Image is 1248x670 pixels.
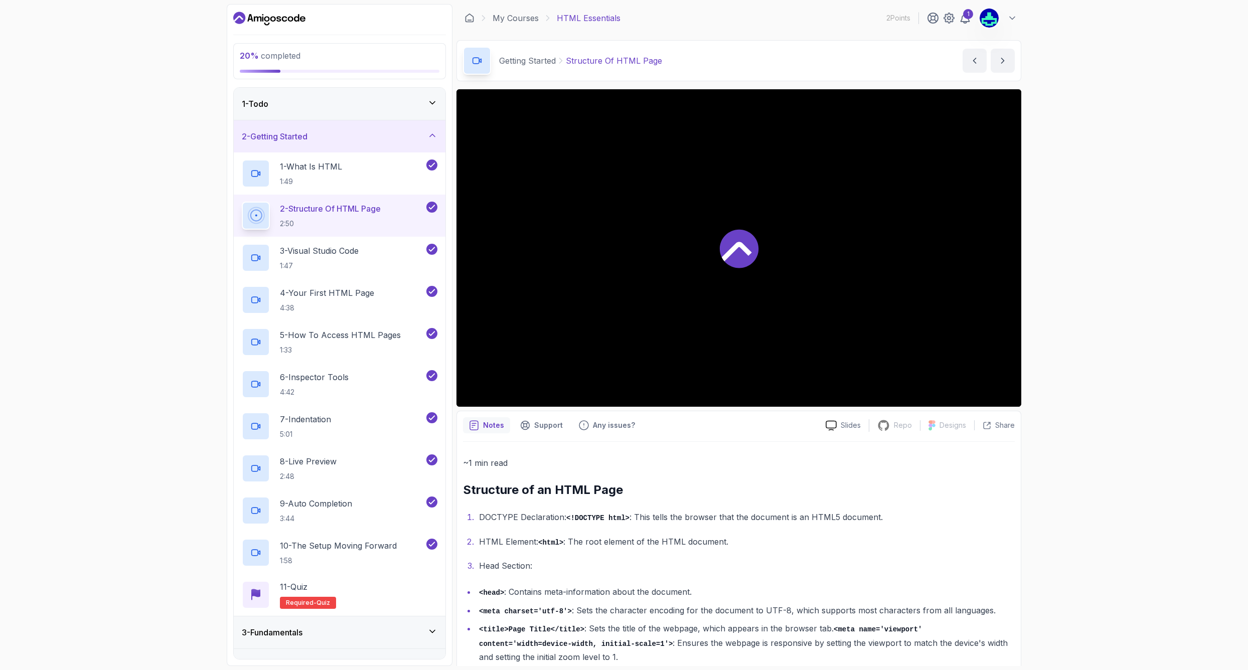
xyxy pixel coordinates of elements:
p: 8 - Live Preview [280,455,337,467]
button: 1-What Is HTML1:49 [242,159,437,188]
p: HTML Essentials [557,12,620,24]
button: 3-Visual Studio Code1:47 [242,244,437,272]
p: 4:42 [280,387,349,397]
span: Required- [286,599,317,607]
p: 7 - Indentation [280,413,331,425]
a: Dashboard [233,11,305,27]
p: HTML Element: : The root element of the HTML document. [479,535,1015,549]
button: 9-Auto Completion3:44 [242,496,437,525]
a: Slides [818,420,869,431]
code: <title>Page Title</title> [479,625,584,633]
code: <!DOCTYPE html> [566,514,630,522]
code: <meta name='viewport' content='width=device-width, initial-scale=1'> [479,625,922,648]
p: 2 Points [886,13,910,23]
span: 20 % [240,51,259,61]
p: 10 - The Setup Moving Forward [280,540,397,552]
p: Notes [483,420,504,430]
p: 4:38 [280,303,374,313]
button: next content [991,49,1015,73]
p: 2:50 [280,219,381,229]
code: <head> [479,589,504,597]
p: Designs [940,420,966,430]
p: 4 - Your First HTML Page [280,287,374,299]
p: 5:01 [280,429,331,439]
button: 2-Getting Started [234,120,445,152]
p: Support [534,420,563,430]
code: <html> [538,539,563,547]
button: 5-How To Access HTML Pages1:33 [242,328,437,356]
button: 2-Structure Of HTML Page2:50 [242,202,437,230]
p: 2 - Structure Of HTML Page [280,203,381,215]
p: 1:58 [280,556,397,566]
p: 3:44 [280,514,352,524]
button: notes button [463,417,510,433]
p: 3 - Visual Studio Code [280,245,359,257]
p: Any issues? [593,420,635,430]
button: previous content [963,49,987,73]
button: 6-Inspector Tools4:42 [242,370,437,398]
p: 11 - Quiz [280,581,307,593]
p: Slides [841,420,861,430]
h3: 1 - Todo [242,98,268,110]
code: <meta charset='utf-8'> [479,607,572,615]
div: 1 [963,9,973,19]
button: 1-Todo [234,88,445,120]
img: user profile image [980,9,999,28]
button: user profile image [979,8,1017,28]
button: 8-Live Preview2:48 [242,454,437,482]
p: 1 - What Is HTML [280,160,342,173]
p: ~1 min read [463,456,1015,470]
h2: Structure of an HTML Page [463,482,1015,498]
a: My Courses [493,12,539,24]
p: 1:47 [280,261,359,271]
p: 6 - Inspector Tools [280,371,349,383]
p: 1:49 [280,177,342,187]
a: Dashboard [464,13,475,23]
p: 2:48 [280,471,337,481]
span: quiz [317,599,330,607]
button: 3-Fundamentals [234,616,445,648]
a: 1 [959,12,971,24]
p: Head Section: [479,559,1015,573]
button: Feedback button [573,417,641,433]
h3: 2 - Getting Started [242,130,307,142]
p: Share [995,420,1015,430]
span: completed [240,51,300,61]
button: 7-Indentation5:01 [242,412,437,440]
button: 4-Your First HTML Page4:38 [242,286,437,314]
p: 9 - Auto Completion [280,497,352,510]
p: Getting Started [499,55,556,67]
p: 1:33 [280,345,401,355]
p: Repo [894,420,912,430]
button: Support button [514,417,569,433]
button: 11-QuizRequired-quiz [242,581,437,609]
li: : Sets the character encoding for the document to UTF-8, which supports most characters from all ... [476,603,1015,618]
p: 5 - How To Access HTML Pages [280,329,401,341]
h3: 3 - Fundamentals [242,626,302,638]
button: Share [974,420,1015,430]
p: DOCTYPE Declaration: : This tells the browser that the document is an HTML5 document. [479,510,1015,525]
p: Structure Of HTML Page [566,55,662,67]
button: 10-The Setup Moving Forward1:58 [242,539,437,567]
li: : Sets the title of the webpage, which appears in the browser tab. : Ensures the webpage is respo... [476,621,1015,664]
li: : Contains meta-information about the document. [476,585,1015,599]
